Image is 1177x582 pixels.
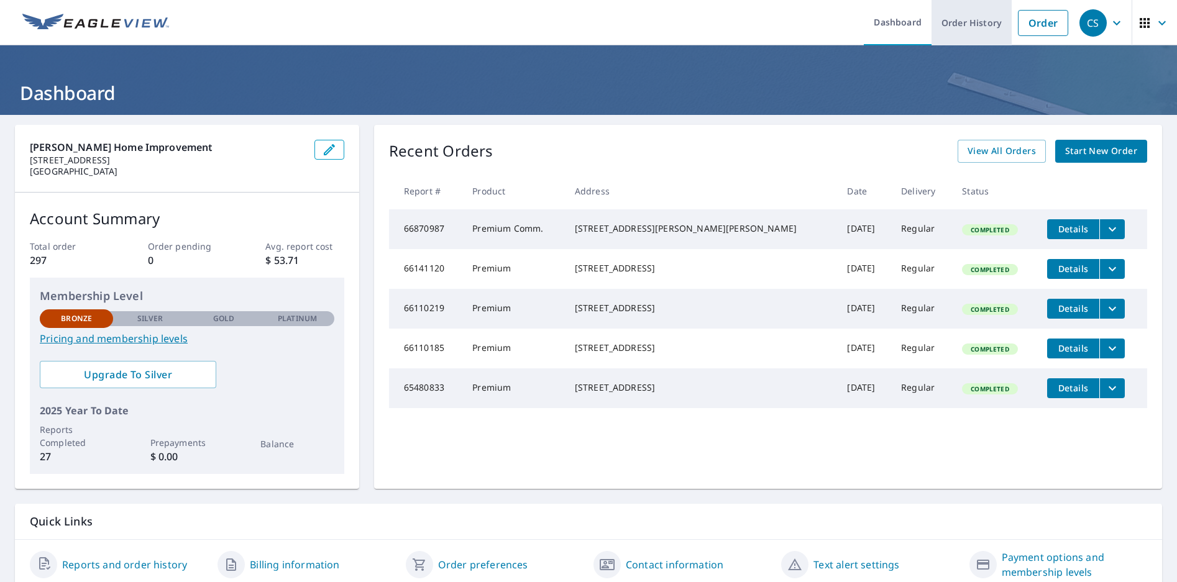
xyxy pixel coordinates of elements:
[213,313,234,324] p: Gold
[837,209,891,249] td: [DATE]
[968,143,1036,159] span: View All Orders
[30,240,108,253] p: Total order
[250,557,339,572] a: Billing information
[30,166,305,177] p: [GEOGRAPHIC_DATA]
[40,449,113,464] p: 27
[1002,550,1147,580] a: Payment options and membership levels
[265,253,344,268] p: $ 53.71
[837,329,891,368] td: [DATE]
[1047,378,1099,398] button: detailsBtn-65480833
[1099,378,1125,398] button: filesDropdownBtn-65480833
[891,368,952,408] td: Regular
[1055,382,1092,394] span: Details
[40,288,334,304] p: Membership Level
[1018,10,1068,36] a: Order
[462,289,564,329] td: Premium
[837,173,891,209] th: Date
[837,249,891,289] td: [DATE]
[891,329,952,368] td: Regular
[1055,263,1092,275] span: Details
[1099,339,1125,358] button: filesDropdownBtn-66110185
[575,262,828,275] div: [STREET_ADDRESS]
[1047,299,1099,319] button: detailsBtn-66110219
[1047,219,1099,239] button: detailsBtn-66870987
[150,449,224,464] p: $ 0.00
[891,209,952,249] td: Regular
[462,173,564,209] th: Product
[1099,259,1125,279] button: filesDropdownBtn-66141120
[389,249,463,289] td: 66141120
[575,342,828,354] div: [STREET_ADDRESS]
[278,313,317,324] p: Platinum
[462,209,564,249] td: Premium Comm.
[837,368,891,408] td: [DATE]
[575,222,828,235] div: [STREET_ADDRESS][PERSON_NAME][PERSON_NAME]
[389,289,463,329] td: 66110219
[137,313,163,324] p: Silver
[150,436,224,449] p: Prepayments
[891,249,952,289] td: Regular
[40,361,216,388] a: Upgrade To Silver
[148,240,226,253] p: Order pending
[462,249,564,289] td: Premium
[626,557,723,572] a: Contact information
[958,140,1046,163] a: View All Orders
[50,368,206,381] span: Upgrade To Silver
[40,403,334,418] p: 2025 Year To Date
[30,514,1147,529] p: Quick Links
[1055,342,1092,354] span: Details
[963,225,1016,234] span: Completed
[963,345,1016,353] span: Completed
[565,173,838,209] th: Address
[1099,299,1125,319] button: filesDropdownBtn-66110219
[813,557,899,572] a: Text alert settings
[40,423,113,449] p: Reports Completed
[963,305,1016,314] span: Completed
[963,265,1016,274] span: Completed
[15,80,1162,106] h1: Dashboard
[389,329,463,368] td: 66110185
[1065,143,1137,159] span: Start New Order
[30,207,344,230] p: Account Summary
[575,302,828,314] div: [STREET_ADDRESS]
[22,14,169,32] img: EV Logo
[40,331,334,346] a: Pricing and membership levels
[1047,339,1099,358] button: detailsBtn-66110185
[1055,140,1147,163] a: Start New Order
[61,313,92,324] p: Bronze
[575,381,828,394] div: [STREET_ADDRESS]
[1079,9,1107,37] div: CS
[952,173,1037,209] th: Status
[1055,302,1092,314] span: Details
[389,173,463,209] th: Report #
[891,173,952,209] th: Delivery
[1099,219,1125,239] button: filesDropdownBtn-66870987
[891,289,952,329] td: Regular
[389,209,463,249] td: 66870987
[1047,259,1099,279] button: detailsBtn-66141120
[837,289,891,329] td: [DATE]
[389,368,463,408] td: 65480833
[438,557,528,572] a: Order preferences
[30,155,305,166] p: [STREET_ADDRESS]
[389,140,493,163] p: Recent Orders
[462,368,564,408] td: Premium
[30,140,305,155] p: [PERSON_NAME] Home Improvement
[30,253,108,268] p: 297
[462,329,564,368] td: Premium
[963,384,1016,393] span: Completed
[265,240,344,253] p: Avg. report cost
[1055,223,1092,235] span: Details
[260,437,334,450] p: Balance
[148,253,226,268] p: 0
[62,557,187,572] a: Reports and order history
